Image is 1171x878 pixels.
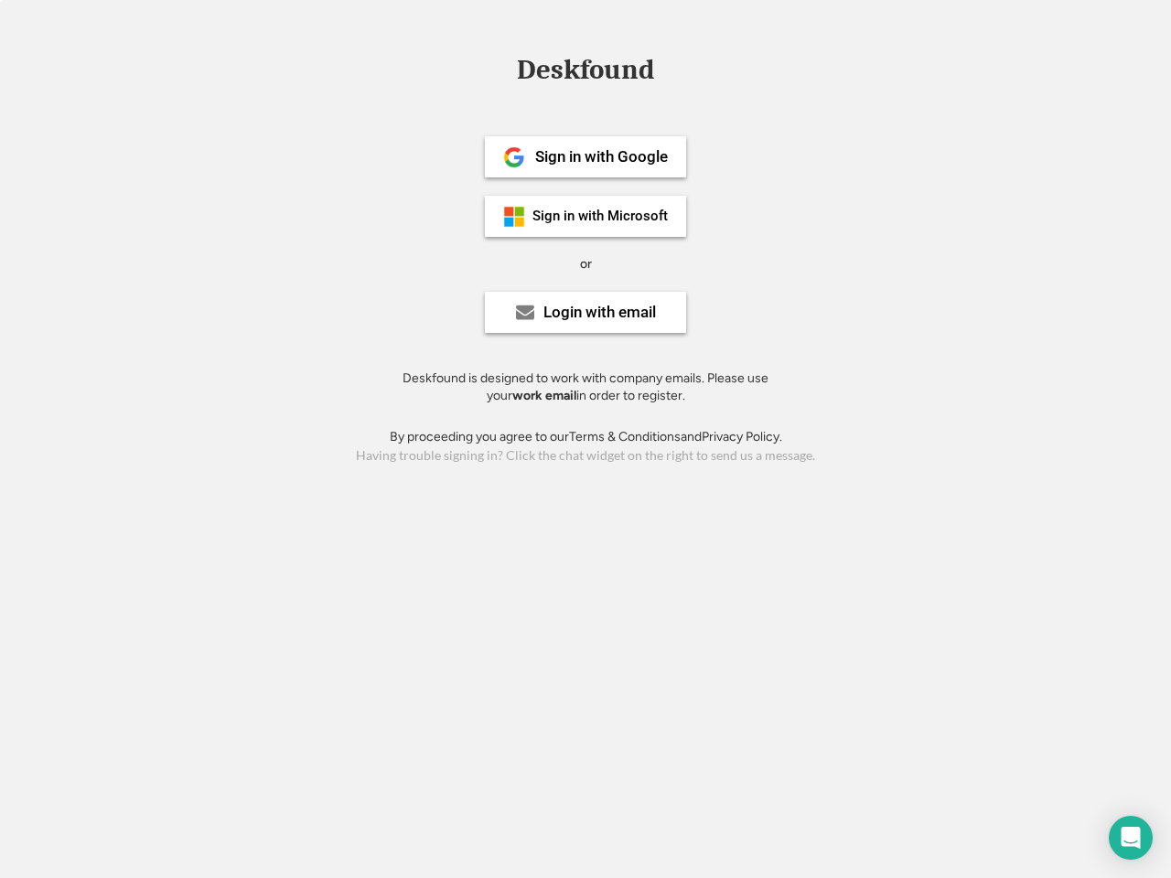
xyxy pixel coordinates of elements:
img: ms-symbollockup_mssymbol_19.png [503,206,525,228]
div: Sign in with Microsoft [532,209,668,223]
div: Login with email [543,305,656,320]
div: Deskfound [508,56,663,84]
div: By proceeding you agree to our and [390,428,782,446]
div: Open Intercom Messenger [1109,816,1153,860]
img: 1024px-Google__G__Logo.svg.png [503,146,525,168]
a: Terms & Conditions [569,429,681,444]
div: Deskfound is designed to work with company emails. Please use your in order to register. [380,369,791,405]
strong: work email [512,388,576,403]
a: Privacy Policy. [702,429,782,444]
div: or [580,255,592,273]
div: Sign in with Google [535,149,668,165]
